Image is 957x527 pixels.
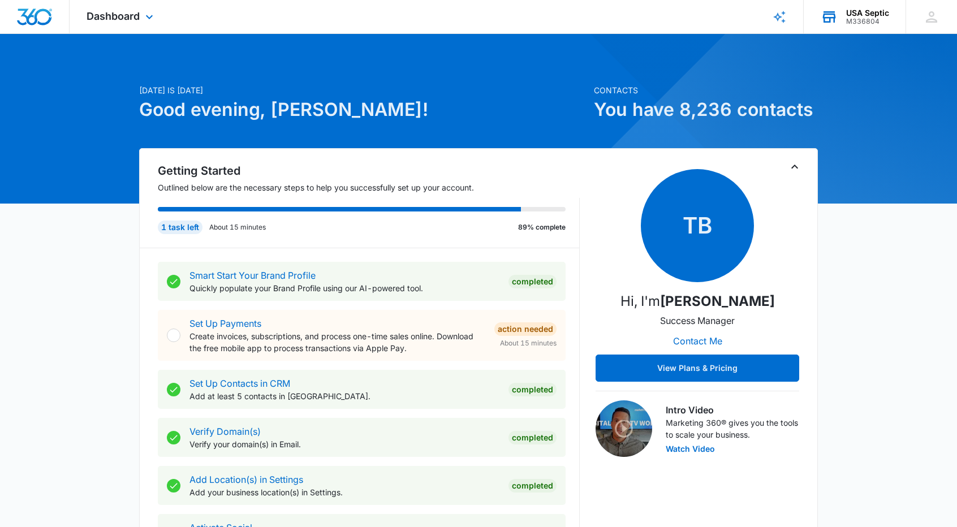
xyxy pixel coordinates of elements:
h2: Getting Started [158,162,580,179]
strong: [PERSON_NAME] [660,293,775,309]
p: Hi, I'm [620,291,775,312]
button: Contact Me [662,327,734,355]
p: Verify your domain(s) in Email. [189,438,499,450]
p: [DATE] is [DATE] [139,84,587,96]
p: Add your business location(s) in Settings. [189,486,499,498]
p: Outlined below are the necessary steps to help you successfully set up your account. [158,182,580,193]
div: account name [846,8,889,18]
p: Add at least 5 contacts in [GEOGRAPHIC_DATA]. [189,390,499,402]
div: account id [846,18,889,25]
p: Contacts [594,84,818,96]
div: Completed [508,275,557,288]
img: Intro Video [596,400,652,457]
h1: You have 8,236 contacts [594,96,818,123]
div: 1 task left [158,221,202,234]
button: View Plans & Pricing [596,355,799,382]
div: Action Needed [494,322,557,336]
span: Dashboard [87,10,140,22]
p: Create invoices, subscriptions, and process one-time sales online. Download the free mobile app t... [189,330,485,354]
a: Set Up Contacts in CRM [189,378,290,389]
a: Set Up Payments [189,318,261,329]
button: Watch Video [666,445,715,453]
h1: Good evening, [PERSON_NAME]! [139,96,587,123]
a: Verify Domain(s) [189,426,261,437]
a: Add Location(s) in Settings [189,474,303,485]
div: Completed [508,431,557,444]
span: TB [641,169,754,282]
div: Completed [508,383,557,396]
p: 89% complete [518,222,566,232]
p: Success Manager [660,314,735,327]
p: Marketing 360® gives you the tools to scale your business. [666,417,799,440]
a: Smart Start Your Brand Profile [189,270,316,281]
button: Toggle Collapse [788,160,801,174]
div: Completed [508,479,557,493]
p: Quickly populate your Brand Profile using our AI-powered tool. [189,282,499,294]
h3: Intro Video [666,403,799,417]
span: About 15 minutes [500,338,557,348]
p: About 15 minutes [209,222,266,232]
